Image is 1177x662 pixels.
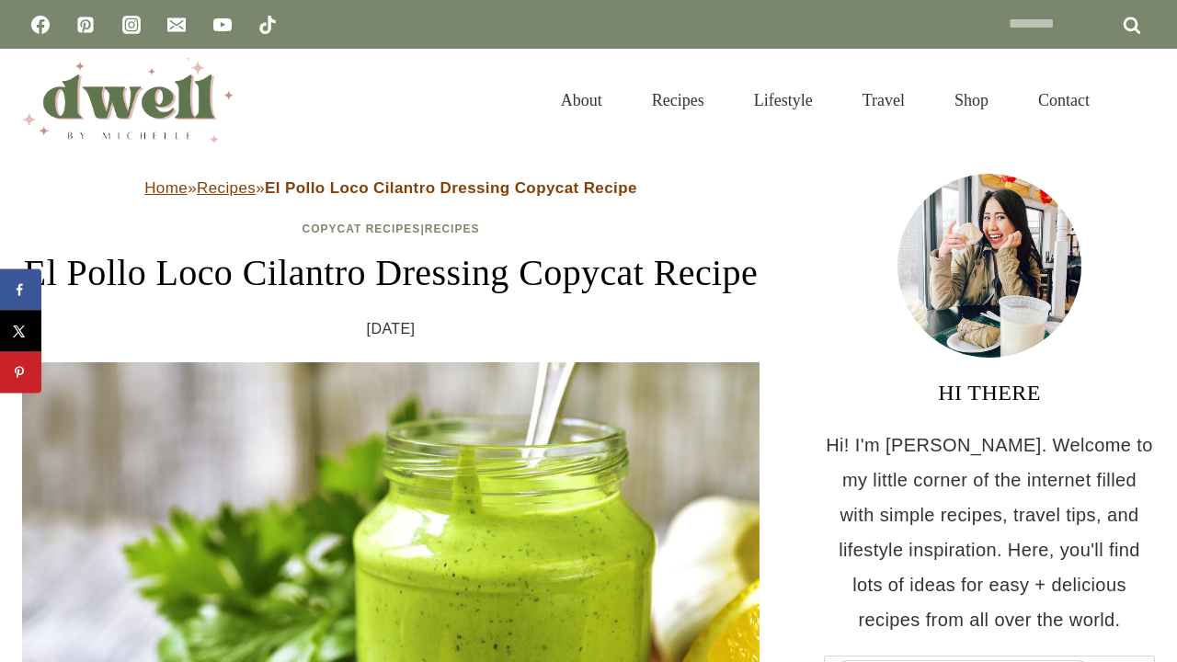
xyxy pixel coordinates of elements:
a: Recipes [425,223,480,235]
a: YouTube [204,6,241,43]
a: Copycat Recipes [303,223,421,235]
a: Travel [838,68,930,132]
a: TikTok [249,6,286,43]
img: DWELL by michelle [22,58,234,143]
a: Instagram [113,6,150,43]
strong: El Pollo Loco Cilantro Dressing Copycat Recipe [265,179,637,197]
a: About [536,68,627,132]
a: Home [144,179,188,197]
a: Recipes [197,179,256,197]
a: Pinterest [67,6,104,43]
span: » » [144,179,637,197]
nav: Primary Navigation [536,68,1114,132]
time: [DATE] [367,315,416,343]
a: Recipes [627,68,729,132]
p: Hi! I'm [PERSON_NAME]. Welcome to my little corner of the internet filled with simple recipes, tr... [824,428,1155,637]
span: | [303,223,480,235]
button: View Search Form [1124,85,1155,116]
a: Email [158,6,195,43]
a: Contact [1013,68,1114,132]
a: Shop [930,68,1013,132]
h1: El Pollo Loco Cilantro Dressing Copycat Recipe [22,245,760,301]
h3: HI THERE [824,376,1155,409]
a: Facebook [22,6,59,43]
a: Lifestyle [729,68,838,132]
